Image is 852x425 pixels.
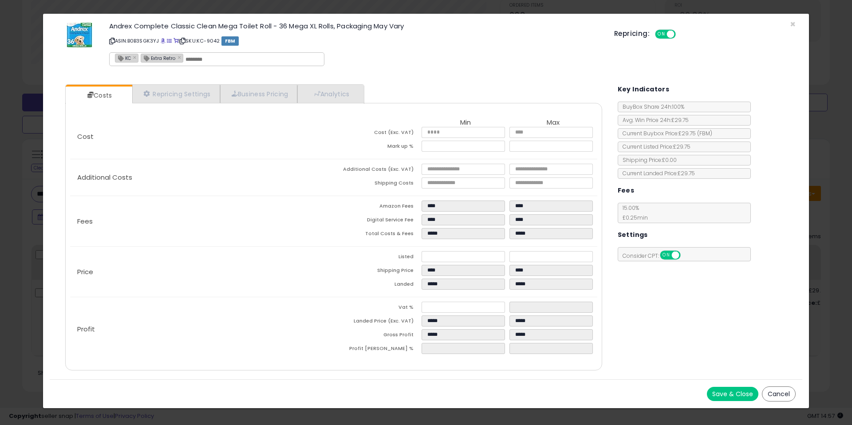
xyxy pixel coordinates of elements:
a: × [133,53,138,61]
span: £29.75 [678,130,712,137]
span: 15.00 % [618,204,648,221]
td: Digital Service Fee [334,214,422,228]
td: Gross Profit [334,329,422,343]
a: Your listing only [174,37,178,44]
td: Landed Price (Exc. VAT) [334,315,422,329]
p: Profit [70,326,334,333]
span: ON [661,252,672,259]
td: Additional Costs (Exc. VAT) [334,164,422,177]
a: Repricing Settings [132,85,220,103]
th: Min [422,119,509,127]
span: KC [115,54,131,62]
td: Vat % [334,302,422,315]
button: Cancel [762,386,796,401]
p: Price [70,268,334,275]
p: ASIN: B0B3SGK3YJ | SKU: KC-9042 [109,34,601,48]
h5: Fees [618,185,635,196]
a: × [177,53,183,61]
p: Cost [70,133,334,140]
h3: Andrex Complete Classic Clean Mega Toilet Roll - 36 Mega XL Rolls, Packaging May Vary [109,23,601,29]
a: Business Pricing [220,85,298,103]
span: × [790,18,796,31]
td: Cost (Exc. VAT) [334,127,422,141]
td: Amazon Fees [334,201,422,214]
td: Listed [334,251,422,265]
td: Shipping Price [334,265,422,279]
h5: Repricing: [614,30,650,37]
span: OFF [674,31,689,38]
a: Analytics [297,85,363,103]
td: Mark up % [334,141,422,154]
span: Consider CPT: [618,252,692,260]
span: BuyBox Share 24h: 100% [618,103,684,110]
h5: Settings [618,229,648,240]
img: 41w+4Sci7rL._SL60_.jpg [66,23,93,47]
span: £0.25 min [618,214,648,221]
button: Save & Close [707,387,758,401]
a: BuyBox page [161,37,166,44]
th: Max [509,119,597,127]
td: Total Costs & Fees [334,228,422,242]
span: ( FBM ) [697,130,712,137]
a: Costs [66,87,131,104]
span: Current Buybox Price: [618,130,712,137]
span: Avg. Win Price 24h: £29.75 [618,116,689,124]
span: Current Listed Price: £29.75 [618,143,690,150]
span: Shipping Price: £0.00 [618,156,677,164]
p: Fees [70,218,334,225]
td: Profit [PERSON_NAME] % [334,343,422,357]
td: Landed [334,279,422,292]
p: Additional Costs [70,174,334,181]
span: Extra Retro [141,54,175,62]
span: ON [656,31,667,38]
td: Shipping Costs [334,177,422,191]
span: Current Landed Price: £29.75 [618,169,695,177]
span: FBM [221,36,239,46]
h5: Key Indicators [618,84,670,95]
span: OFF [679,252,693,259]
a: All offer listings [167,37,172,44]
